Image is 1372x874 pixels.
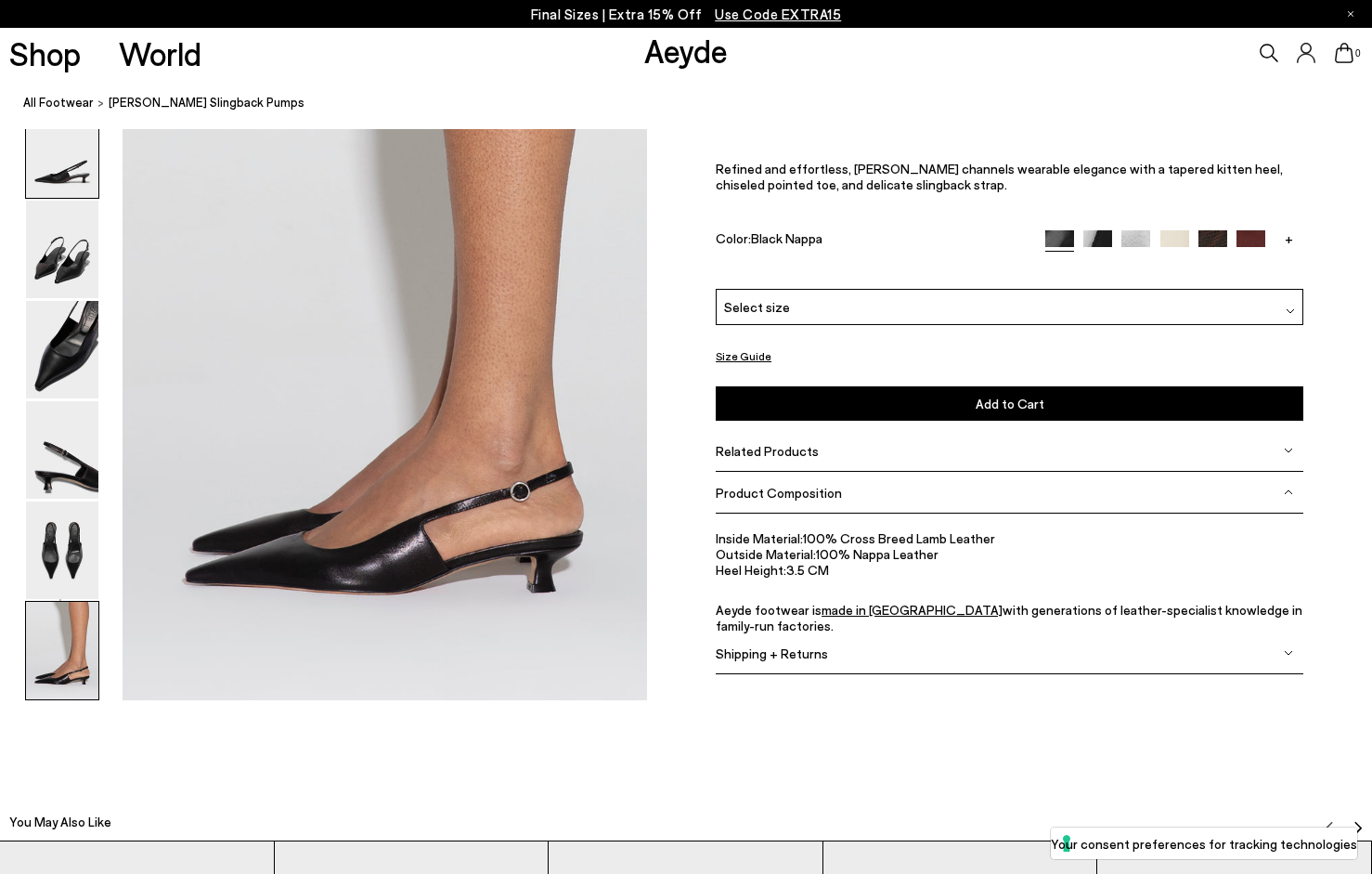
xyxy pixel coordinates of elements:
a: + [1275,230,1303,247]
img: svg%3E [1286,307,1295,316]
button: Next slide [1351,807,1366,835]
span: [PERSON_NAME] Slingback Pumps [109,93,304,112]
span: Add to Cart [976,396,1044,411]
a: Shop [9,37,81,70]
span: Heel Height: [716,562,786,578]
p: Aeyde footwear is with generations of leather-specialist knowledge in family-run factories. [716,601,1303,633]
span: Navigate to /collections/ss25-final-sizes [715,6,841,22]
a: Aeyde [644,31,728,70]
span: Outside Material: [716,546,816,562]
span: 0 [1353,48,1363,59]
button: Previous slide [1322,807,1337,835]
img: svg%3E [1284,488,1293,497]
div: Color: [716,230,1027,252]
img: svg%3E [1284,648,1293,658]
img: svg%3E [1351,821,1366,836]
h2: You May Also Like [9,813,111,831]
a: World [119,37,201,70]
img: Catrina Slingback Pumps - Image 5 [26,502,98,600]
button: Add to Cart [716,386,1303,421]
span: Product Composition [716,485,842,501]
img: Catrina Slingback Pumps - Image 3 [26,302,98,399]
label: Your consent preferences for tracking technologies [1051,834,1357,854]
a: made in [GEOGRAPHIC_DATA] [822,601,1003,617]
img: svg%3E [1284,446,1293,455]
nav: breadcrumb [23,78,1372,129]
li: 100% Cross Breed Lamb Leather [716,530,1303,546]
img: Catrina Slingback Pumps - Image 2 [26,202,98,299]
span: Black Nappa [751,230,822,246]
li: 100% Nappa Leather [716,546,1303,562]
span: Related Products [716,443,819,459]
p: Final Sizes | Extra 15% Off [531,3,842,26]
img: svg%3E [1322,821,1337,836]
span: Shipping + Returns [716,646,828,661]
span: Inside Material: [716,530,803,546]
button: Your consent preferences for tracking technologies [1051,828,1357,859]
li: 3.5 CM [716,562,1303,578]
img: Catrina Slingback Pumps - Image 1 [26,101,98,199]
span: Select size [724,297,790,317]
span: Refined and effortless, [PERSON_NAME] channels wearable elegance with a tapered kitten heel, chis... [716,161,1283,192]
a: 0 [1335,43,1353,63]
a: All Footwear [23,93,94,112]
img: Catrina Slingback Pumps - Image 6 [26,602,98,699]
img: Catrina Slingback Pumps - Image 4 [26,402,98,500]
button: Size Guide [716,345,771,368]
